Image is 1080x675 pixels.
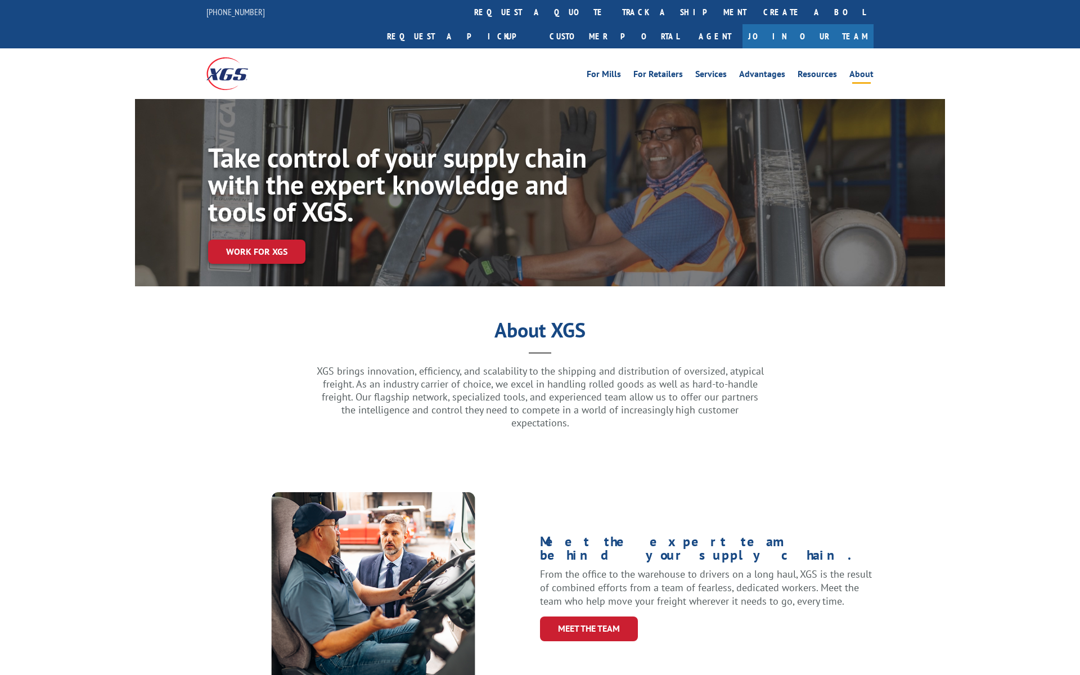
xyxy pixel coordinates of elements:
a: For Mills [587,70,621,82]
a: Customer Portal [541,24,687,48]
a: [PHONE_NUMBER] [206,6,265,17]
h1: Take control of your supply chain with the expert knowledge and tools of XGS. [208,144,589,231]
a: For Retailers [633,70,683,82]
a: Agent [687,24,742,48]
p: XGS brings innovation, efficiency, and scalability to the shipping and distribution of oversized,... [315,364,765,429]
a: Request a pickup [379,24,541,48]
a: Services [695,70,727,82]
a: Advantages [739,70,785,82]
p: From the office to the warehouse to drivers on a long haul, XGS is the result of combined efforts... [540,568,874,607]
a: Resources [798,70,837,82]
h1: Meet the expert team behind your supply chain. [540,535,874,568]
h1: About XGS [135,322,945,344]
a: Work for XGS [208,240,305,264]
a: Join Our Team [742,24,874,48]
a: Meet the Team [540,616,638,641]
a: About [849,70,874,82]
